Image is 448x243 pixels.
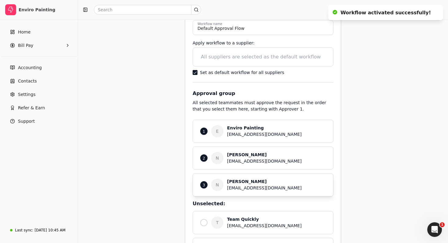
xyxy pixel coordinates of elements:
[2,88,75,100] a: Settings
[193,90,333,97] div: Approval group
[227,152,326,158] div: [PERSON_NAME]
[203,182,205,188] p: 3
[2,62,75,74] a: Accounting
[18,29,30,35] span: Home
[211,179,223,191] span: N
[227,178,326,185] div: [PERSON_NAME]
[2,102,75,114] button: Refer & Earn
[19,7,73,13] div: Enviro Painting
[200,70,284,75] label: Set as default workflow for all suppliers
[2,75,75,87] a: Contacts
[2,115,75,127] button: Support
[18,65,42,71] span: Accounting
[15,227,33,233] div: Last sync:
[227,131,326,138] div: [EMAIL_ADDRESS][DOMAIN_NAME]
[197,51,329,63] input: All suppliers are selected as the default workflow
[18,105,45,111] span: Refer & Earn
[94,5,201,15] input: Search
[193,100,333,116] div: All selected teammates must approve the request in the order that you select them here, starting ...
[197,22,222,26] label: Workflow name
[18,42,33,49] span: Bill Pay
[18,91,35,98] span: Settings
[227,125,326,131] div: Enviro Painting
[2,225,75,236] a: Last sync:[DATE] 10:45 AM
[227,158,326,164] div: [EMAIL_ADDRESS][DOMAIN_NAME]
[227,223,326,229] div: [EMAIL_ADDRESS][DOMAIN_NAME]
[211,152,223,164] span: N
[227,185,326,191] div: [EMAIL_ADDRESS][DOMAIN_NAME]
[440,222,445,227] span: 1
[18,78,37,84] span: Contacts
[211,217,223,229] span: T
[34,227,65,233] div: [DATE] 10:45 AM
[2,26,75,38] a: Home
[2,39,75,51] button: Bill Pay
[340,9,431,16] div: Workflow activated successfully!
[18,118,35,125] span: Support
[193,40,333,46] div: Apply workflow to a supplier:
[203,129,205,134] p: 1
[427,222,442,237] iframe: Intercom live chat
[193,200,333,207] div: Unselected:
[211,125,223,137] span: E
[227,216,326,223] div: Team Quickly
[203,155,205,161] p: 2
